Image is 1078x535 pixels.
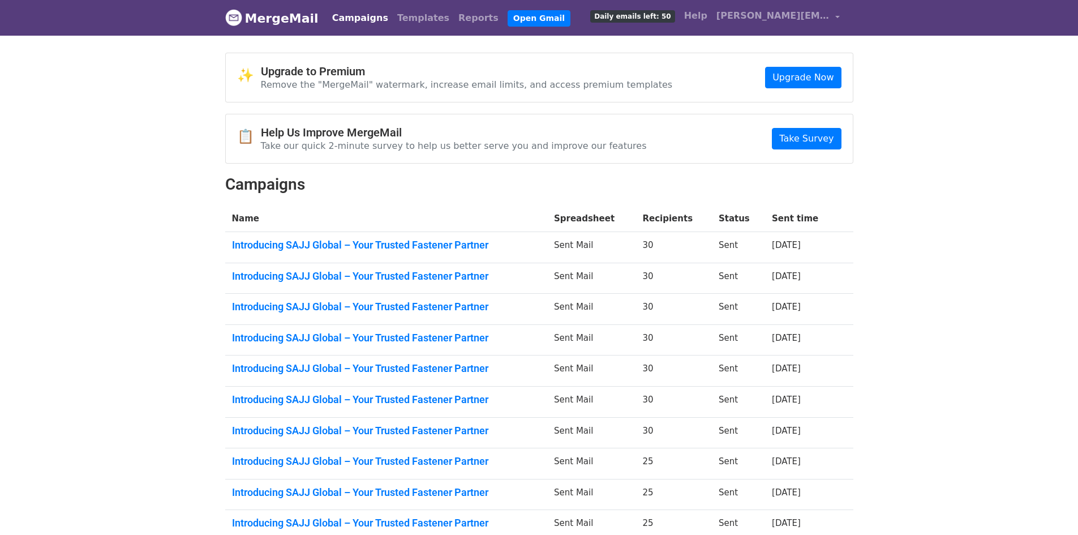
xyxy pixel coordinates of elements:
[635,387,711,418] td: 30
[547,232,636,263] td: Sent Mail
[225,9,242,26] img: MergeMail logo
[635,232,711,263] td: 30
[261,126,647,139] h4: Help Us Improve MergeMail
[547,448,636,480] td: Sent Mail
[225,6,319,30] a: MergeMail
[772,302,801,312] a: [DATE]
[712,263,765,294] td: Sent
[232,239,540,251] a: Introducing SAJJ Global – Your Trusted Fastener Partner
[586,5,679,27] a: Daily emails left: 50
[635,263,711,294] td: 30
[712,448,765,480] td: Sent
[772,426,801,436] a: [DATE]
[772,240,801,250] a: [DATE]
[635,417,711,448] td: 30
[225,206,547,232] th: Name
[712,206,765,232] th: Status
[261,79,673,91] p: Remove the "MergeMail" watermark, increase email limits, and access premium templates
[772,271,801,281] a: [DATE]
[547,479,636,510] td: Sent Mail
[680,5,712,27] a: Help
[547,387,636,418] td: Sent Mail
[712,5,844,31] a: [PERSON_NAME][EMAIL_ADDRESS][DOMAIN_NAME]
[772,363,801,374] a: [DATE]
[232,362,540,375] a: Introducing SAJJ Global – Your Trusted Fastener Partner
[237,129,261,145] span: 📋
[232,301,540,313] a: Introducing SAJJ Global – Your Trusted Fastener Partner
[635,324,711,356] td: 30
[547,324,636,356] td: Sent Mail
[712,417,765,448] td: Sent
[232,455,540,468] a: Introducing SAJJ Global – Your Trusted Fastener Partner
[712,324,765,356] td: Sent
[712,479,765,510] td: Sent
[772,456,801,466] a: [DATE]
[232,486,540,499] a: Introducing SAJJ Global – Your Trusted Fastener Partner
[772,395,801,405] a: [DATE]
[225,175,853,194] h2: Campaigns
[261,140,647,152] p: Take our quick 2-minute survey to help us better serve you and improve our features
[237,67,261,84] span: ✨
[635,448,711,480] td: 25
[328,7,393,29] a: Campaigns
[712,232,765,263] td: Sent
[547,356,636,387] td: Sent Mail
[772,518,801,528] a: [DATE]
[232,393,540,406] a: Introducing SAJJ Global – Your Trusted Fastener Partner
[590,10,675,23] span: Daily emails left: 50
[772,333,801,343] a: [DATE]
[716,9,830,23] span: [PERSON_NAME][EMAIL_ADDRESS][DOMAIN_NAME]
[232,270,540,283] a: Introducing SAJJ Global – Your Trusted Fastener Partner
[772,487,801,498] a: [DATE]
[712,387,765,418] td: Sent
[765,206,837,232] th: Sent time
[232,517,540,529] a: Introducing SAJJ Global – Your Trusted Fastener Partner
[635,294,711,325] td: 30
[393,7,454,29] a: Templates
[232,332,540,344] a: Introducing SAJJ Global – Your Trusted Fastener Partner
[712,294,765,325] td: Sent
[547,263,636,294] td: Sent Mail
[547,294,636,325] td: Sent Mail
[712,356,765,387] td: Sent
[547,206,636,232] th: Spreadsheet
[635,206,711,232] th: Recipients
[772,128,841,149] a: Take Survey
[635,356,711,387] td: 30
[454,7,503,29] a: Reports
[508,10,570,27] a: Open Gmail
[547,417,636,448] td: Sent Mail
[765,67,841,88] a: Upgrade Now
[635,479,711,510] td: 25
[232,425,540,437] a: Introducing SAJJ Global – Your Trusted Fastener Partner
[261,65,673,78] h4: Upgrade to Premium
